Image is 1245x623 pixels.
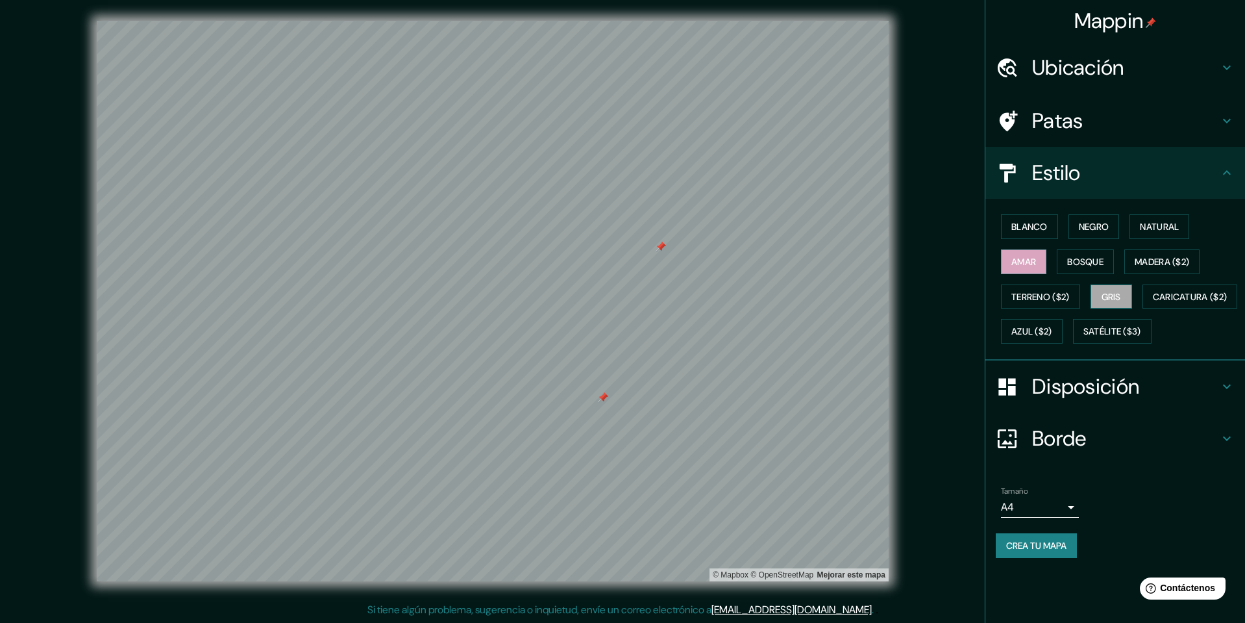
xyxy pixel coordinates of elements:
font: Tamaño [1001,486,1028,496]
font: Blanco [1011,221,1048,233]
button: Bosque [1057,249,1114,274]
font: Borde [1032,425,1087,452]
font: Mappin [1074,7,1144,34]
button: Satélite ($3) [1073,319,1152,344]
button: Gris [1091,285,1132,309]
font: . [874,602,876,617]
font: Crea tu mapa [1006,540,1066,552]
button: Azul ($2) [1001,319,1063,344]
font: Gris [1102,291,1121,303]
font: Estilo [1032,159,1081,186]
div: Patas [985,95,1245,147]
div: Disposición [985,361,1245,413]
button: Madera ($2) [1124,249,1200,274]
div: Borde [985,413,1245,464]
button: Amar [1001,249,1046,274]
font: Azul ($2) [1011,326,1052,338]
button: Crea tu mapa [996,533,1077,558]
button: Caricatura ($2) [1142,285,1238,309]
font: Ubicación [1032,54,1124,81]
button: Terreno ($2) [1001,285,1080,309]
font: Negro [1079,221,1109,233]
font: Bosque [1067,256,1103,268]
font: © Mapbox [713,570,748,579]
a: [EMAIL_ADDRESS][DOMAIN_NAME] [711,603,872,617]
button: Natural [1129,214,1189,239]
font: Disposición [1032,373,1139,400]
font: Natural [1140,221,1179,233]
font: Caricatura ($2) [1153,291,1227,303]
button: Negro [1068,214,1120,239]
div: Ubicación [985,42,1245,94]
font: Amar [1011,256,1036,268]
font: Terreno ($2) [1011,291,1070,303]
a: Mapa de OpenStreet [750,570,813,579]
font: Mejorar este mapa [817,570,885,579]
font: © OpenStreetMap [750,570,813,579]
a: Comentarios sobre el mapa [817,570,885,579]
font: . [872,603,874,617]
button: Blanco [1001,214,1058,239]
canvas: Mapa [97,21,889,581]
font: Si tiene algún problema, sugerencia o inquietud, envíe un correo electrónico a [367,603,711,617]
font: Satélite ($3) [1083,326,1141,338]
font: A4 [1001,500,1014,514]
iframe: Lanzador de widgets de ayuda [1129,572,1231,609]
a: Mapbox [713,570,748,579]
font: Madera ($2) [1135,256,1189,268]
font: . [876,602,878,617]
div: A4 [1001,497,1079,518]
font: Patas [1032,107,1083,134]
div: Estilo [985,147,1245,199]
img: pin-icon.png [1146,18,1156,28]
